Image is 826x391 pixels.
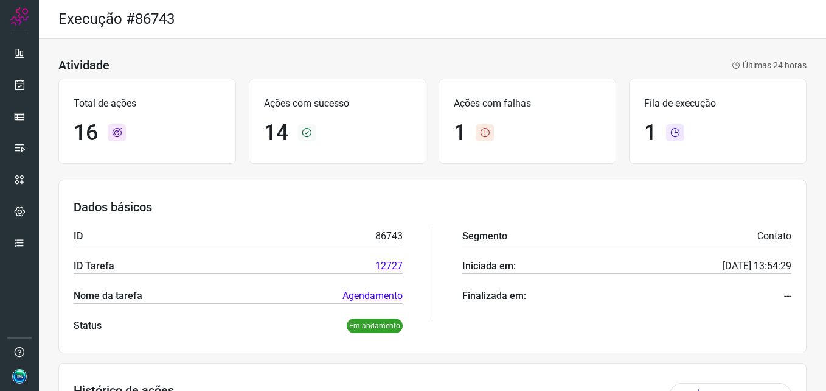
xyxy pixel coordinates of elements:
h3: Atividade [58,58,109,72]
p: Últimas 24 horas [732,59,807,72]
p: Contato [757,229,791,244]
p: Em andamento [347,319,403,333]
p: Nome da tarefa [74,289,142,303]
h1: 1 [644,120,656,146]
a: Agendamento [342,289,403,303]
p: Fila de execução [644,96,791,111]
h1: 1 [454,120,466,146]
img: Logo [10,7,29,26]
h1: 16 [74,120,98,146]
p: Total de ações [74,96,221,111]
p: ID [74,229,83,244]
p: Iniciada em: [462,259,516,273]
h2: Execução #86743 [58,10,175,28]
p: Ações com sucesso [264,96,411,111]
p: Finalizada em: [462,289,526,303]
h3: Dados básicos [74,200,791,214]
h1: 14 [264,120,288,146]
p: --- [784,289,791,303]
p: 86743 [375,229,403,244]
a: 12727 [375,259,403,273]
p: [DATE] 13:54:29 [723,259,791,273]
p: Ações com falhas [454,96,601,111]
p: Segmento [462,229,507,244]
img: d1faacb7788636816442e007acca7356.jpg [12,369,27,384]
p: Status [74,319,102,333]
p: ID Tarefa [74,259,114,273]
